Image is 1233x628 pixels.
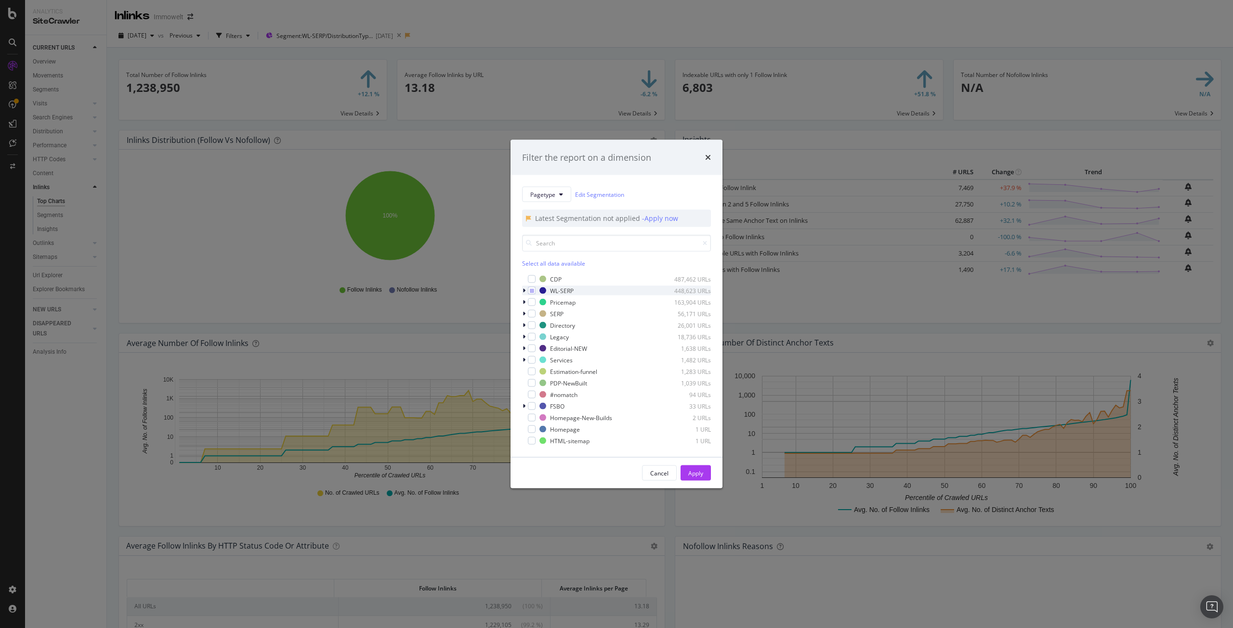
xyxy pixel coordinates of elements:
[522,151,651,164] div: Filter the report on a dimension
[1200,595,1223,618] div: Open Intercom Messenger
[550,425,580,433] div: Homepage
[664,298,711,306] div: 163,904 URLs
[642,214,678,223] div: - Apply now
[550,309,564,318] div: SERP
[550,333,569,341] div: Legacy
[550,356,573,364] div: Services
[550,436,590,445] div: HTML-sitemap
[664,367,711,375] div: 1,283 URLs
[664,436,711,445] div: 1 URL
[664,344,711,352] div: 1,638 URLs
[522,235,711,252] input: Search
[550,402,564,410] div: FSBO
[664,425,711,433] div: 1 URL
[664,413,711,422] div: 2 URLs
[522,187,571,202] button: Pagetype
[550,344,587,352] div: Editorial-NEW
[550,367,597,375] div: Estimation-funnel
[664,286,711,295] div: 448,623 URLs
[642,465,677,481] button: Cancel
[522,259,711,268] div: Select all data available
[664,379,711,387] div: 1,039 URLs
[511,140,722,488] div: modal
[664,275,711,283] div: 487,462 URLs
[530,190,555,198] span: Pagetype
[664,402,711,410] div: 33 URLs
[664,390,711,398] div: 94 URLs
[575,189,624,199] a: Edit Segmentation
[650,469,669,477] div: Cancel
[664,309,711,318] div: 56,171 URLs
[550,298,576,306] div: Pricemap
[550,413,612,422] div: Homepage-New-Builds
[535,214,642,223] div: Latest Segmentation not applied
[688,469,703,477] div: Apply
[705,151,711,164] div: times
[550,379,587,387] div: PDP-NewBuilt
[664,321,711,329] div: 26,001 URLs
[550,275,562,283] div: CDP
[550,286,574,295] div: WL-SERP
[664,356,711,364] div: 1,482 URLs
[664,333,711,341] div: 18,736 URLs
[550,390,577,398] div: #nomatch
[681,465,711,481] button: Apply
[550,321,575,329] div: Directory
